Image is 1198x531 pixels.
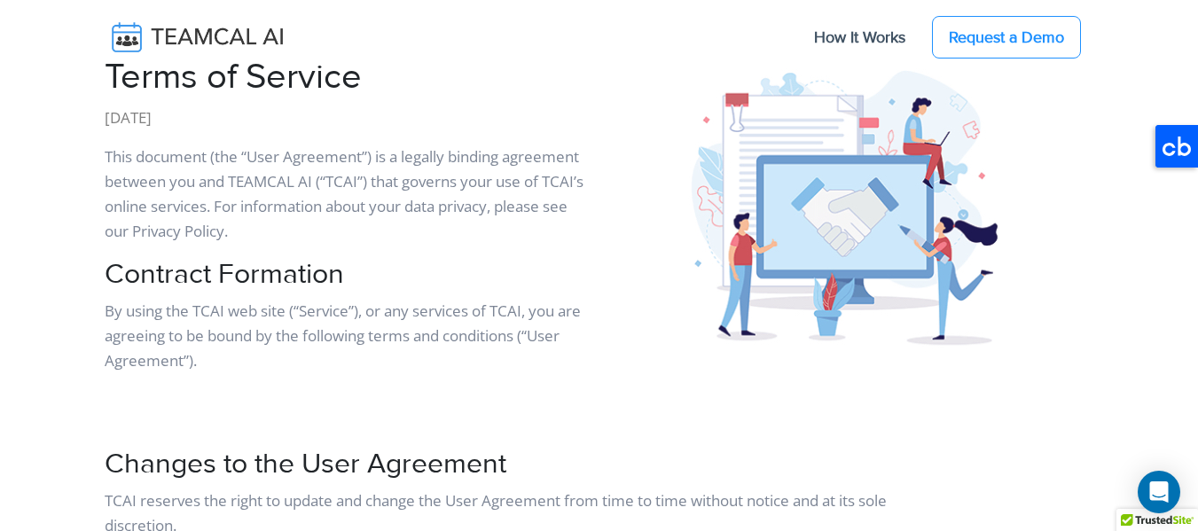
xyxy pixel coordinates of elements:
[105,448,926,481] h2: Changes to the User Agreement
[610,4,1076,448] img: ...
[1138,471,1180,513] div: Open Intercom Messenger
[105,105,589,130] p: [DATE]
[932,16,1081,59] a: Request a Demo
[796,19,923,56] a: How It Works
[105,144,589,244] p: This document (the “User Agreement”) is a legally binding agreement between you and TEAMCAL AI (“...
[105,299,589,373] p: By using the TCAI web site (“Service”), or any services of TCAI, you are agreeing to be bound by ...
[105,258,589,292] h2: Contract Formation
[105,56,589,98] h1: Terms of Service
